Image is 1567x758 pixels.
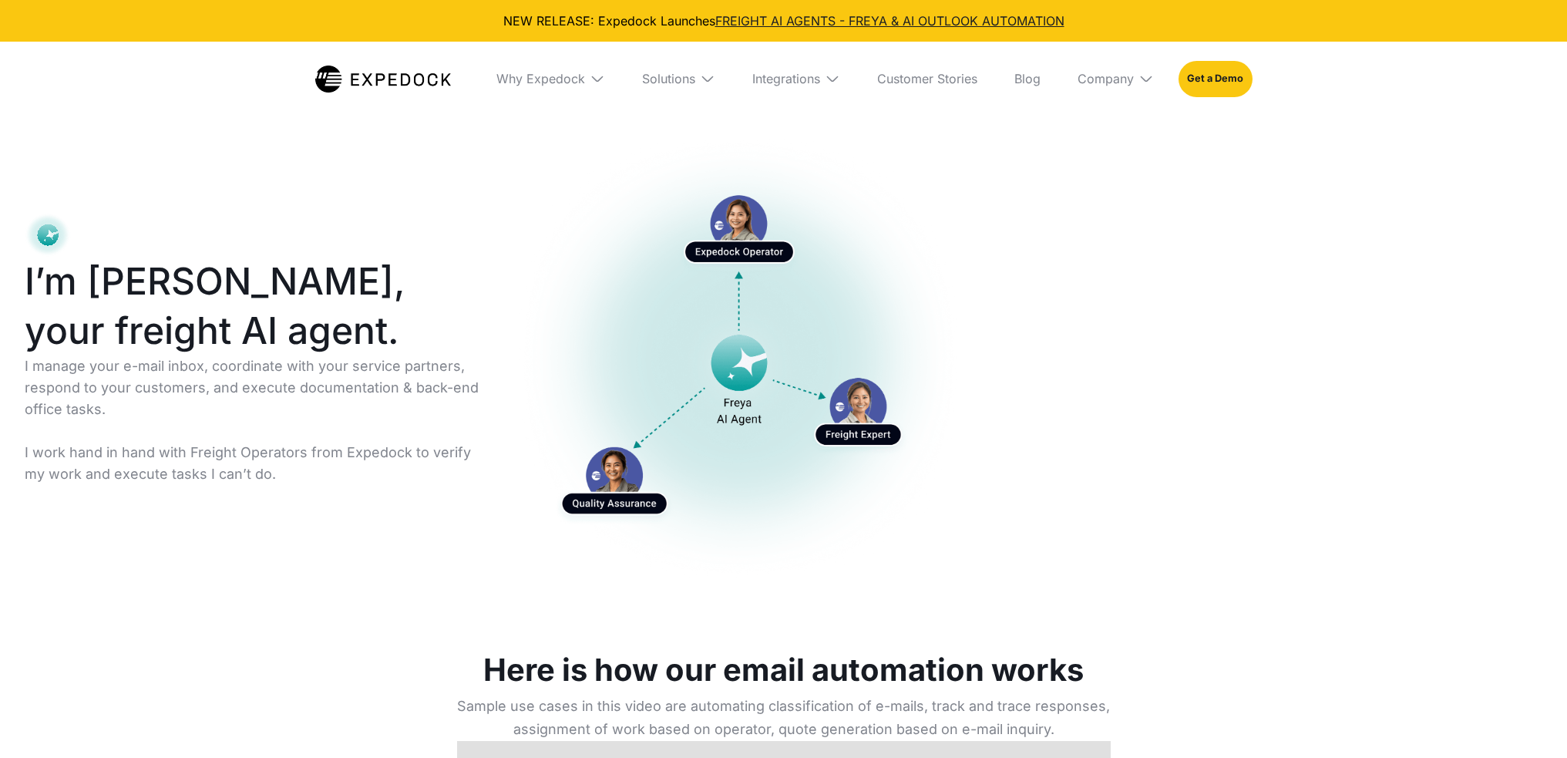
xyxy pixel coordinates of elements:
[12,12,1555,29] div: NEW RELEASE: Expedock Launches
[740,42,852,116] div: Integrations
[642,71,695,86] div: Solutions
[516,136,962,581] a: open lightbox
[630,42,728,116] div: Solutions
[865,42,990,116] a: Customer Stories
[25,355,492,485] p: I manage your e-mail inbox, coordinate with your service partners, respond to your customers, and...
[25,257,492,355] h1: I’m [PERSON_NAME], your freight AI agent.
[1078,71,1134,86] div: Company
[483,652,1084,689] h1: Here is how our email automation works
[1002,42,1053,116] a: Blog
[496,71,585,86] div: Why Expedock
[484,42,617,116] div: Why Expedock
[457,695,1111,741] p: Sample use cases in this video are automating classification of e-mails, track and trace response...
[1179,61,1252,96] a: Get a Demo
[1065,42,1166,116] div: Company
[715,13,1064,29] a: FREIGHT AI AGENTS - FREYA & AI OUTLOOK AUTOMATION
[752,71,820,86] div: Integrations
